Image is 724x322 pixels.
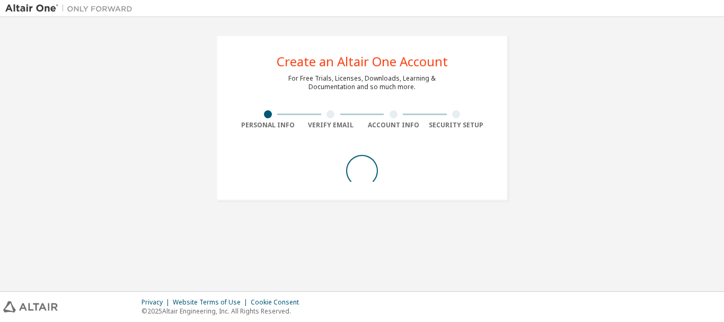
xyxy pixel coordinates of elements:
div: Cookie Consent [251,298,305,307]
div: Account Info [362,121,425,129]
div: Privacy [142,298,173,307]
div: For Free Trials, Licenses, Downloads, Learning & Documentation and so much more. [288,74,436,91]
img: Altair One [5,3,138,14]
p: © 2025 Altair Engineering, Inc. All Rights Reserved. [142,307,305,316]
div: Personal Info [236,121,299,129]
div: Security Setup [425,121,488,129]
div: Verify Email [299,121,363,129]
div: Website Terms of Use [173,298,251,307]
img: altair_logo.svg [3,301,58,312]
div: Create an Altair One Account [277,55,448,68]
